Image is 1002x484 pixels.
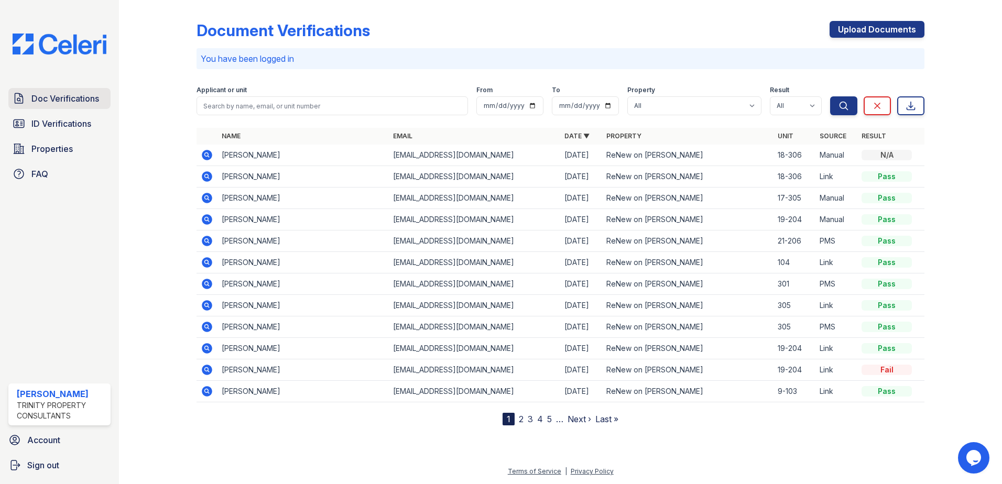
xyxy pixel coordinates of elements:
[17,400,106,421] div: Trinity Property Consultants
[389,381,560,402] td: [EMAIL_ADDRESS][DOMAIN_NAME]
[560,230,602,252] td: [DATE]
[602,166,774,188] td: ReNew on [PERSON_NAME]
[602,295,774,316] td: ReNew on [PERSON_NAME]
[560,166,602,188] td: [DATE]
[197,21,370,40] div: Document Verifications
[778,132,793,140] a: Unit
[774,273,815,295] td: 301
[217,338,389,359] td: [PERSON_NAME]
[606,132,641,140] a: Property
[222,132,241,140] a: Name
[393,132,412,140] a: Email
[862,132,886,140] a: Result
[958,442,992,474] iframe: chat widget
[815,359,857,381] td: Link
[27,459,59,471] span: Sign out
[560,252,602,273] td: [DATE]
[389,359,560,381] td: [EMAIL_ADDRESS][DOMAIN_NAME]
[389,273,560,295] td: [EMAIL_ADDRESS][DOMAIN_NAME]
[862,214,912,225] div: Pass
[862,365,912,375] div: Fail
[389,209,560,230] td: [EMAIL_ADDRESS][DOMAIN_NAME]
[4,430,115,450] a: Account
[774,252,815,273] td: 104
[862,300,912,311] div: Pass
[27,434,60,446] span: Account
[389,316,560,338] td: [EMAIL_ADDRESS][DOMAIN_NAME]
[862,171,912,182] div: Pass
[560,145,602,166] td: [DATE]
[770,86,789,94] label: Result
[602,145,774,166] td: ReNew on [PERSON_NAME]
[862,236,912,246] div: Pass
[217,316,389,338] td: [PERSON_NAME]
[197,96,468,115] input: Search by name, email, or unit number
[862,150,912,160] div: N/A
[503,413,515,425] div: 1
[552,86,560,94] label: To
[31,142,73,155] span: Properties
[774,381,815,402] td: 9-103
[815,273,857,295] td: PMS
[389,188,560,209] td: [EMAIL_ADDRESS][DOMAIN_NAME]
[8,138,111,159] a: Properties
[862,343,912,354] div: Pass
[774,230,815,252] td: 21-206
[815,145,857,166] td: Manual
[564,132,590,140] a: Date ▼
[602,252,774,273] td: ReNew on [PERSON_NAME]
[568,414,591,424] a: Next ›
[217,273,389,295] td: [PERSON_NAME]
[31,92,99,105] span: Doc Verifications
[815,188,857,209] td: Manual
[862,386,912,397] div: Pass
[508,467,561,475] a: Terms of Service
[201,52,920,65] p: You have been logged in
[815,166,857,188] td: Link
[774,188,815,209] td: 17-305
[556,413,563,425] span: …
[217,381,389,402] td: [PERSON_NAME]
[560,209,602,230] td: [DATE]
[560,381,602,402] td: [DATE]
[31,168,48,180] span: FAQ
[560,188,602,209] td: [DATE]
[217,166,389,188] td: [PERSON_NAME]
[8,88,111,109] a: Doc Verifications
[389,252,560,273] td: [EMAIL_ADDRESS][DOMAIN_NAME]
[560,359,602,381] td: [DATE]
[197,86,247,94] label: Applicant or unit
[862,279,912,289] div: Pass
[862,322,912,332] div: Pass
[815,381,857,402] td: Link
[602,188,774,209] td: ReNew on [PERSON_NAME]
[537,414,543,424] a: 4
[602,316,774,338] td: ReNew on [PERSON_NAME]
[389,145,560,166] td: [EMAIL_ADDRESS][DOMAIN_NAME]
[519,414,524,424] a: 2
[815,230,857,252] td: PMS
[774,338,815,359] td: 19-204
[815,316,857,338] td: PMS
[815,209,857,230] td: Manual
[862,193,912,203] div: Pass
[774,295,815,316] td: 305
[774,209,815,230] td: 19-204
[547,414,552,424] a: 5
[815,295,857,316] td: Link
[217,359,389,381] td: [PERSON_NAME]
[8,113,111,134] a: ID Verifications
[602,273,774,295] td: ReNew on [PERSON_NAME]
[4,455,115,476] a: Sign out
[627,86,655,94] label: Property
[602,381,774,402] td: ReNew on [PERSON_NAME]
[560,316,602,338] td: [DATE]
[602,359,774,381] td: ReNew on [PERSON_NAME]
[815,252,857,273] td: Link
[4,34,115,54] img: CE_Logo_Blue-a8612792a0a2168367f1c8372b55b34899dd931a85d93a1a3d3e32e68fde9ad4.png
[815,338,857,359] td: Link
[528,414,533,424] a: 3
[774,145,815,166] td: 18-306
[389,230,560,252] td: [EMAIL_ADDRESS][DOMAIN_NAME]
